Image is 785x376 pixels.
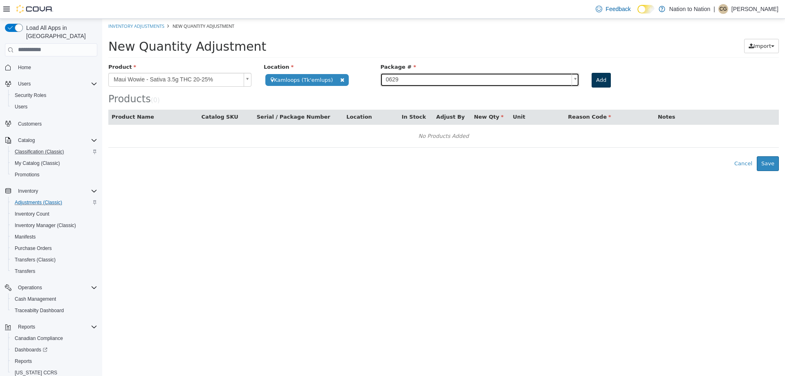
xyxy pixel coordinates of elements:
[9,94,54,102] button: Product Name
[49,78,58,85] small: ( )
[244,94,271,102] button: Location
[23,24,97,40] span: Load All Apps in [GEOGRAPHIC_DATA]
[6,4,62,10] a: Inventory Adjustments
[2,185,101,197] button: Inventory
[8,344,101,356] a: Dashboards
[2,61,101,73] button: Home
[11,294,59,304] a: Cash Management
[637,5,655,14] input: Dark Mode
[15,296,56,302] span: Cash Management
[15,268,35,275] span: Transfers
[15,186,97,196] span: Inventory
[466,95,509,101] span: Reason Code
[18,284,42,291] span: Operations
[8,101,101,113] button: Users
[15,160,60,167] span: My Catalog (Classic)
[18,81,31,87] span: Users
[18,64,31,71] span: Home
[51,78,55,85] span: 0
[11,266,38,276] a: Transfers
[334,94,364,102] button: Adjust By
[18,188,38,194] span: Inventory
[11,90,49,100] a: Security Roles
[720,4,727,14] span: CG
[15,283,45,293] button: Operations
[8,90,101,101] button: Security Roles
[655,137,677,152] button: Save
[11,356,97,366] span: Reports
[11,90,97,100] span: Security Roles
[99,94,138,102] button: Catalog SKU
[8,243,101,254] button: Purchase Orders
[718,4,728,14] div: Cam Gottfriedson
[11,170,43,180] a: Promotions
[11,102,97,112] span: Users
[15,257,56,263] span: Transfers (Classic)
[11,294,97,304] span: Cash Management
[15,322,97,332] span: Reports
[15,307,64,314] span: Traceabilty Dashboard
[70,4,132,10] span: New Quantity Adjustment
[11,243,55,253] a: Purchase Orders
[15,347,47,353] span: Dashboards
[15,245,52,252] span: Purchase Orders
[11,255,97,265] span: Transfers (Classic)
[8,208,101,220] button: Inventory Count
[11,345,97,355] span: Dashboards
[15,335,63,342] span: Canadian Compliance
[11,243,97,253] span: Purchase Orders
[669,4,710,14] p: Nation to Nation
[8,356,101,367] button: Reports
[642,20,677,35] button: Import
[11,255,59,265] a: Transfers (Classic)
[15,135,38,145] button: Catalog
[6,54,149,68] a: Maui Wowie - Sativa 3.5g THC 20-25%
[11,170,97,180] span: Promotions
[11,102,31,112] a: Users
[11,232,39,242] a: Manifests
[11,111,671,124] div: No Products Added
[163,55,247,67] span: Kamloops (Tk'emlups)
[11,209,53,219] a: Inventory Count
[11,158,63,168] a: My Catalog (Classic)
[11,198,65,207] a: Adjustments (Classic)
[11,306,67,315] a: Traceabilty Dashboard
[6,20,164,35] span: New Quantity Adjustment
[489,54,509,69] button: Add
[628,137,655,152] button: Cancel
[15,186,41,196] button: Inventory
[6,45,34,51] span: Product
[8,146,101,158] button: Classification (Classic)
[15,358,32,365] span: Reports
[7,54,138,68] span: Maui Wowie - Sativa 3.5g THC 20-25%
[15,283,97,293] span: Operations
[6,74,49,86] span: Products
[11,333,66,343] a: Canadian Compliance
[15,149,64,155] span: Classification (Classic)
[8,293,101,305] button: Cash Management
[556,94,574,102] button: Notes
[11,221,97,230] span: Inventory Manager (Classic)
[11,356,35,366] a: Reports
[299,94,325,102] button: In Stock
[8,197,101,208] button: Adjustments (Classic)
[410,94,424,102] button: Unit
[11,158,97,168] span: My Catalog (Classic)
[15,234,36,240] span: Manifests
[18,121,42,127] span: Customers
[2,321,101,333] button: Reports
[8,158,101,169] button: My Catalog (Classic)
[15,369,57,376] span: [US_STATE] CCRS
[8,266,101,277] button: Transfers
[637,14,638,14] span: Dark Mode
[11,147,97,157] span: Classification (Classic)
[11,266,97,276] span: Transfers
[18,324,35,330] span: Reports
[11,147,67,157] a: Classification (Classic)
[15,92,46,99] span: Security Roles
[731,4,778,14] p: [PERSON_NAME]
[161,45,191,51] span: Location
[11,345,51,355] a: Dashboards
[2,282,101,293] button: Operations
[278,54,466,68] span: 0629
